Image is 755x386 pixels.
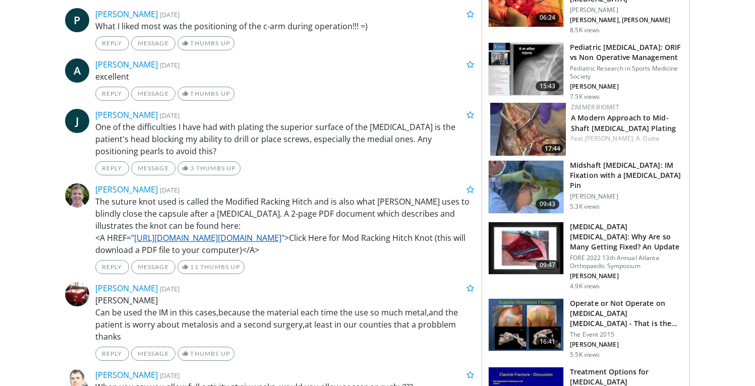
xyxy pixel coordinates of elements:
[160,371,180,380] small: [DATE]
[134,232,281,243] a: [URL][DOMAIN_NAME][DOMAIN_NAME]
[95,121,475,157] p: One of the difficulties I have had with plating the superior surface of the [MEDICAL_DATA] is the...
[490,103,566,156] img: 703705b4-a6ed-4988-bec7-9b6fee7ee6b3.150x105_q85_crop-smart_upscale.jpg
[570,83,683,91] p: [PERSON_NAME]
[542,144,563,153] span: 17:44
[488,222,683,290] a: 09:47 [MEDICAL_DATA] [MEDICAL_DATA]: Why Are so Many Getting Fixed? An Update FORE 2022 13th Annu...
[488,42,683,101] a: 15:43 Pediatric [MEDICAL_DATA]: ORIF vs Non Operative Management Pediatric Research in Sports Med...
[636,134,659,143] a: A. Dutta
[536,337,560,347] span: 16:41
[131,87,176,101] a: Message
[160,185,180,195] small: [DATE]
[95,71,475,83] p: excellent
[178,87,235,101] a: Thumbs Up
[488,298,683,359] a: 16:41 Operate or Not Operate on [MEDICAL_DATA] [MEDICAL_DATA] - That is the Question The Event 20...
[570,65,683,81] p: Pediatric Research in Sports Medicine Society
[95,294,475,343] p: [PERSON_NAME] Can be used the IM in this cases,because the material each time the use so much met...
[95,59,158,70] a: [PERSON_NAME]
[570,222,683,252] h3: [MEDICAL_DATA] [MEDICAL_DATA]: Why Are so Many Getting Fixed? An Update
[95,184,158,195] a: [PERSON_NAME]
[160,284,180,293] small: [DATE]
[95,109,158,120] a: [PERSON_NAME]
[536,13,560,23] span: 06:24
[95,161,129,175] a: Reply
[95,196,475,256] p: The suture knot used is called the Modified Racking Hitch and is also what [PERSON_NAME] uses to ...
[190,263,198,271] span: 11
[131,161,176,175] a: Message
[95,36,129,50] a: Reply
[65,8,89,32] a: P
[536,81,560,91] span: 15:43
[570,282,600,290] p: 4.9K views
[571,113,676,133] a: A Modern Approach to Mid-Shaft [MEDICAL_DATA] Plating
[160,111,180,120] small: [DATE]
[489,161,563,213] img: ecf5fae5-b7d9-4222-9996-fcff43eab613.150x105_q85_crop-smart_upscale.jpg
[570,192,683,201] p: [PERSON_NAME]
[489,299,563,351] img: 697e2c54-2730-49c5-99a3-258d3d4ae59a.150x105_q85_crop-smart_upscale.jpg
[65,109,89,133] a: J
[570,351,600,359] p: 5.5K views
[571,134,681,143] div: Feat.
[490,103,566,156] a: 17:44
[570,254,683,270] p: FORE 2022 13th Annual Atlanta Orthopaedic Symposium
[489,43,563,95] img: d4995f1d-be65-4124-82a0-555287096bb6.150x105_q85_crop-smart_upscale.jpg
[570,298,683,329] h3: Operate or Not Operate on [MEDICAL_DATA] [MEDICAL_DATA] - That is the Question
[570,16,683,24] p: [PERSON_NAME], [PERSON_NAME]
[570,203,600,211] p: 5.3K views
[570,6,683,14] p: [PERSON_NAME]
[178,347,235,361] a: Thumbs Up
[95,369,158,380] a: [PERSON_NAME]
[95,20,475,32] p: What I liked most was the positioning of the c-arm during operation!!! =)
[190,164,194,172] span: 3
[585,134,634,143] a: [PERSON_NAME],
[178,260,245,274] a: 11 Thumbs Up
[488,160,683,214] a: 09:43 Midshaft [MEDICAL_DATA]: IM Fixation with a [MEDICAL_DATA] Pin [PERSON_NAME] 5.3K views
[570,272,683,280] p: [PERSON_NAME]
[160,60,180,70] small: [DATE]
[95,347,129,361] a: Reply
[95,9,158,20] a: [PERSON_NAME]
[570,160,683,190] h3: Midshaft [MEDICAL_DATA]: IM Fixation with a [MEDICAL_DATA] Pin
[131,347,176,361] a: Message
[489,222,563,275] img: 4d92b7a2-9c70-4f15-bf77-bccc1bc70d60.150x105_q85_crop-smart_upscale.jpg
[95,87,129,101] a: Reply
[95,260,129,274] a: Reply
[570,93,600,101] p: 7.5K views
[160,10,180,19] small: [DATE]
[178,36,235,50] a: Thumbs Up
[570,341,683,349] p: [PERSON_NAME]
[571,103,619,111] a: Zimmer Biomet
[570,42,683,62] h3: Pediatric [MEDICAL_DATA]: ORIF vs Non Operative Management
[536,260,560,270] span: 09:47
[131,36,176,50] a: Message
[536,199,560,209] span: 09:43
[178,161,241,175] a: 3 Thumbs Up
[95,283,158,294] a: [PERSON_NAME]
[131,260,176,274] a: Message
[65,282,89,306] img: Avatar
[65,58,89,83] a: A
[570,331,683,339] p: The Event 2015
[570,26,600,34] p: 8.5K views
[65,183,89,208] img: Avatar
